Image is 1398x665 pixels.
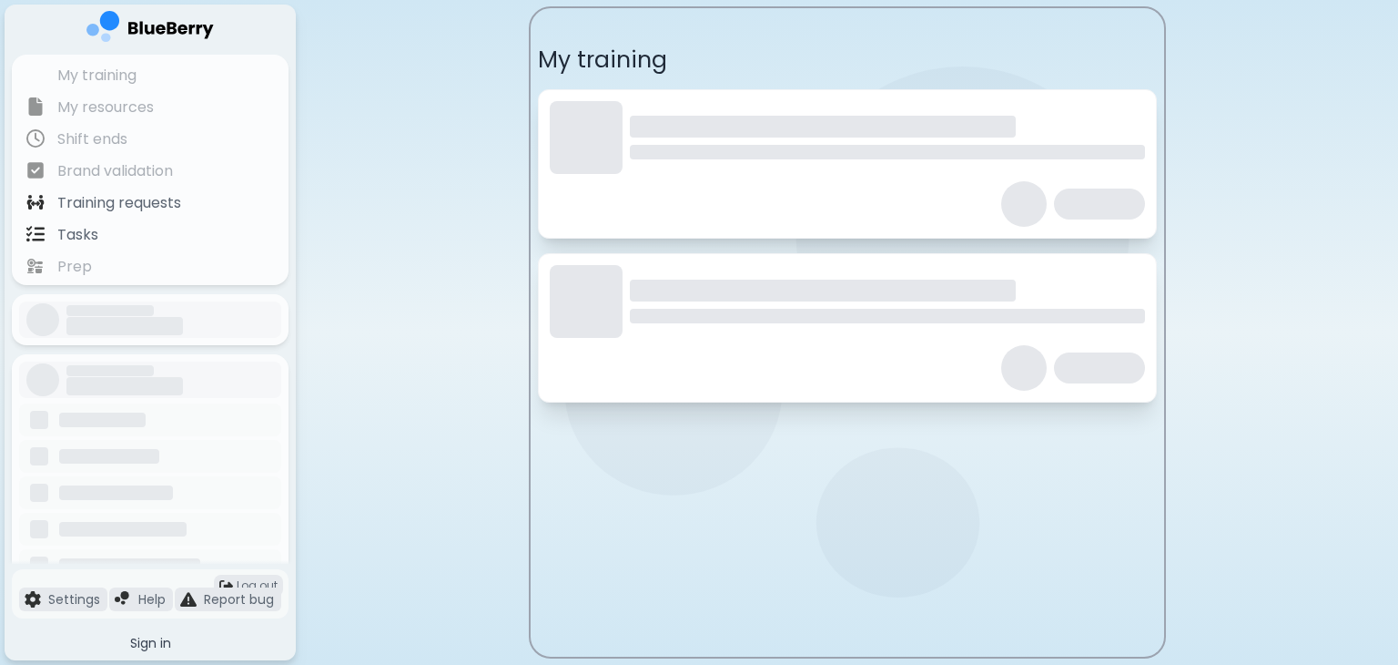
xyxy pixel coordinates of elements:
p: My training [538,45,1157,75]
p: Help [138,591,166,608]
p: Shift ends [57,128,127,150]
img: company logo [86,11,214,48]
p: My training [57,65,137,87]
img: file icon [115,591,131,608]
p: Training requests [57,192,181,214]
p: Tasks [57,224,98,246]
img: file icon [180,591,197,608]
button: Sign in [12,626,289,660]
img: file icon [26,97,45,116]
p: Settings [48,591,100,608]
img: file icon [26,225,45,243]
img: file icon [26,66,45,84]
img: logout [219,579,233,593]
img: file icon [26,193,45,211]
p: Report bug [204,591,274,608]
p: My resources [57,97,154,118]
span: Log out [237,578,278,593]
img: file icon [26,257,45,275]
p: Prep [57,256,92,278]
span: Sign in [130,635,171,651]
p: Brand validation [57,160,173,182]
img: file icon [26,129,45,148]
img: file icon [26,161,45,179]
img: file icon [25,591,41,608]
